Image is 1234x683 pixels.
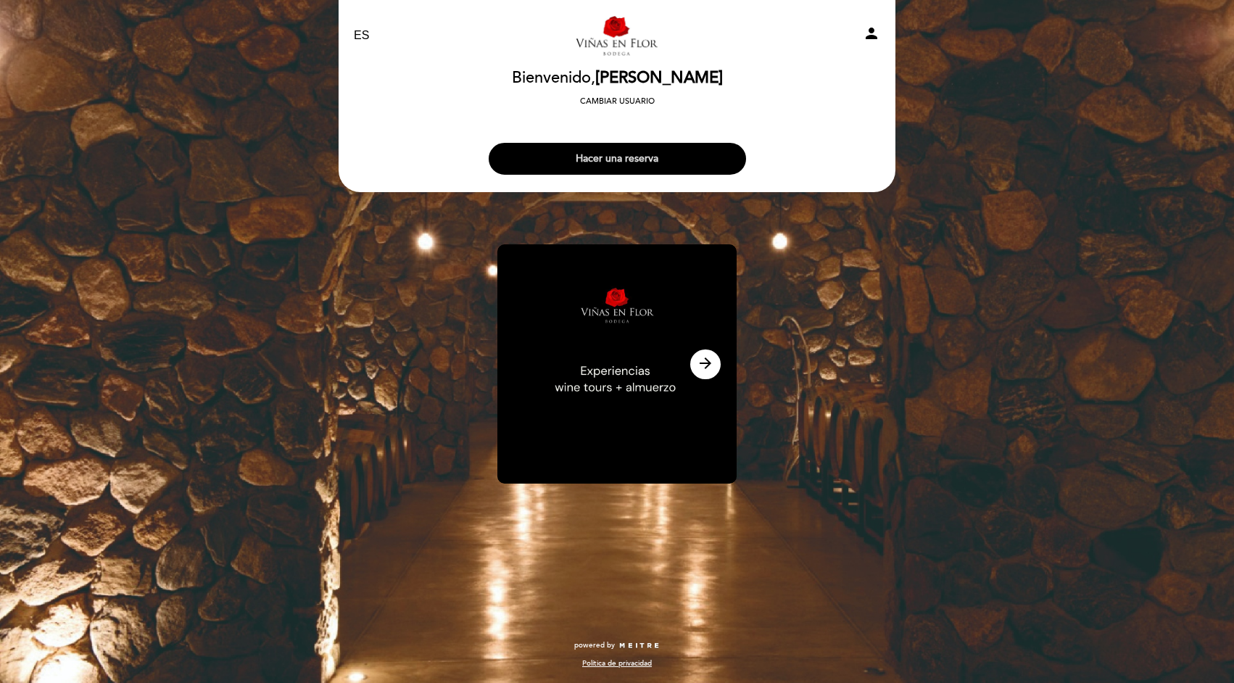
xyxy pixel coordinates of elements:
[863,25,880,42] i: person
[574,640,615,650] span: powered by
[689,348,722,381] button: arrow_forward
[526,16,708,56] a: [PERSON_NAME] en Flor - Experiencias
[497,244,737,484] img: banner_1683232815.jpeg
[576,95,659,108] button: Cambiar usuario
[489,143,746,175] button: Hacer una reserva
[618,642,660,650] img: MEITRE
[512,70,723,87] h2: Bienvenido,
[863,25,880,47] button: person
[697,355,714,372] i: arrow_forward
[595,68,723,88] span: [PERSON_NAME]
[582,658,652,668] a: Política de privacidad
[574,640,660,650] a: powered by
